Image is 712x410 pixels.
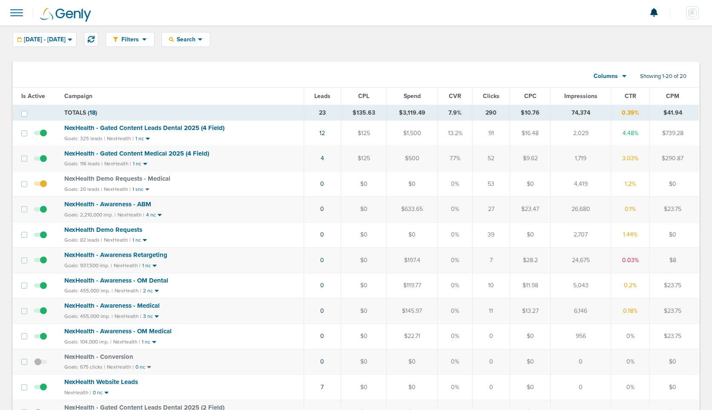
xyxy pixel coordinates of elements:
td: $290.87 [650,146,699,171]
td: $41.94 [650,105,699,121]
td: $0 [387,349,438,375]
td: 52 [472,146,510,171]
td: $22.71 [387,323,438,349]
td: $0 [341,248,387,273]
td: $739.28 [650,121,699,146]
td: 0% [611,323,650,349]
small: Goals: 116 leads | [64,161,103,167]
span: NexHealth - Conversion [64,353,133,361]
span: CTR [625,92,636,100]
a: 12 [319,130,325,137]
td: 0.39% [611,105,650,121]
a: 0 [320,307,324,315]
small: NexHealth | [113,339,140,345]
small: 1 nc [132,237,141,243]
td: $135.63 [341,105,387,121]
small: 1 nc [142,263,151,269]
td: 0.1% [611,196,650,222]
td: 7.9% [438,105,472,121]
td: $0 [510,222,551,248]
span: NexHealth Demo Requests - Medical [64,175,170,182]
span: NexHealth - Awareness Retargeting [64,251,167,259]
td: $125 [341,121,387,146]
small: NexHealth | [114,263,141,269]
small: Goals: 937,500 imp. | [64,263,112,269]
span: NexHealth - Awareness - Medical [64,302,160,309]
td: $0 [341,323,387,349]
td: 0% [438,273,472,298]
small: 1 snc [132,186,144,193]
small: NexHealth | [115,313,141,319]
td: 7 [472,248,510,273]
a: 7 [321,384,324,391]
small: 4 nc [146,212,156,218]
td: 11 [472,298,510,324]
td: 3.03% [611,146,650,171]
td: 1,719 [551,146,611,171]
td: $0 [341,196,387,222]
span: Showing 1-20 of 20 [640,73,686,80]
span: NexHealth - Gated Content Leads Dental 2025 (4 Field) [64,124,224,132]
span: NexHealth - Awareness - OM Dental [64,277,168,284]
td: 27 [472,196,510,222]
td: $0 [510,171,551,197]
small: NexHealth | [104,237,131,243]
td: $16.48 [510,121,551,146]
td: 6,146 [551,298,611,324]
td: $10.76 [510,105,551,121]
span: CPL [358,92,369,100]
small: 2 nc [143,288,153,294]
td: 24,675 [551,248,611,273]
a: 0 [320,231,324,238]
td: 26,680 [551,196,611,222]
td: 0 [551,349,611,375]
td: 74,374 [551,105,611,121]
td: $23.75 [650,323,699,349]
a: 4 [321,155,324,162]
td: 0 [551,375,611,400]
td: $0 [650,171,699,197]
td: 0 [472,349,510,375]
span: CPC [524,92,537,100]
td: $1,500 [387,121,438,146]
td: 0% [438,375,472,400]
small: Goals: 82 leads | [64,237,102,243]
td: 0.18% [611,298,650,324]
small: NexHealth | [64,390,91,396]
td: $23.75 [650,196,699,222]
td: 53 [472,171,510,197]
td: $0 [341,171,387,197]
td: 4,419 [551,171,611,197]
span: Campaign [64,92,92,100]
td: $0 [341,349,387,375]
td: $23.75 [650,273,699,298]
span: CPM [666,92,679,100]
td: $0 [341,375,387,400]
td: $0 [387,222,438,248]
span: Is Active [21,92,45,100]
span: NexHealth - Awareness - OM Medical [64,327,172,335]
td: $0 [510,323,551,349]
td: 290 [472,105,510,121]
td: 0 [472,323,510,349]
td: $125 [341,146,387,171]
small: Goals: 455,000 imp. | [64,313,113,320]
small: 0 nc [135,364,145,370]
td: $145.97 [387,298,438,324]
td: $0 [510,375,551,400]
small: NexHealth | [115,288,141,294]
td: 4.48% [611,121,650,146]
small: Goals: 20 leads | [64,186,102,193]
td: $633.65 [387,196,438,222]
span: NexHealth - Gated Content Medical 2025 (4 Field) [64,150,209,157]
img: Genly [40,8,91,22]
span: Search [174,36,198,43]
a: 0 [320,180,324,188]
small: 1 nc [135,136,144,142]
td: $0 [387,375,438,400]
span: NexHealth Demo Requests [64,226,142,234]
td: 10 [472,273,510,298]
td: $0 [341,273,387,298]
td: 1.2% [611,171,650,197]
a: 0 [320,332,324,340]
